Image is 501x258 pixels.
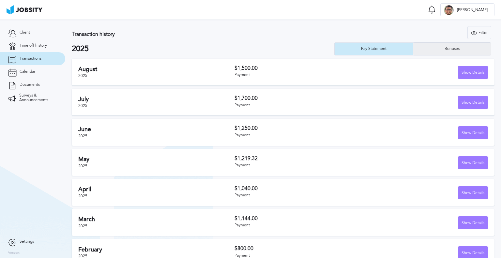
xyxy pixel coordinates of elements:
[20,56,41,61] span: Transactions
[19,93,57,102] span: Surveys & Announcements
[235,73,361,77] div: Payment
[78,134,87,138] span: 2025
[458,96,488,109] button: Show Details
[458,216,488,229] button: Show Details
[441,47,463,51] div: Bonuses
[444,5,454,15] div: S
[20,30,30,35] span: Client
[20,239,34,244] span: Settings
[20,43,47,48] span: Time off history
[458,66,488,79] button: Show Details
[78,246,235,253] h2: February
[235,95,361,101] h3: $1,700.00
[78,164,87,168] span: 2025
[78,126,235,133] h2: June
[7,5,42,14] img: ab4bad089aa723f57921c736e9817d99.png
[78,66,235,73] h2: August
[358,47,390,51] div: Pay Statement
[454,8,491,12] span: [PERSON_NAME]
[235,193,361,198] div: Payment
[458,126,488,139] button: Show Details
[235,216,361,221] h3: $1,144.00
[458,66,488,79] div: Show Details
[78,96,235,103] h2: July
[78,216,235,223] h2: March
[78,73,87,78] span: 2025
[413,42,492,55] button: Bonuses
[235,133,361,138] div: Payment
[8,251,20,255] label: Version:
[235,186,361,191] h3: $1,040.00
[458,157,488,170] div: Show Details
[235,253,361,258] div: Payment
[235,125,361,131] h3: $1,250.00
[467,26,491,39] button: Filter
[235,156,361,161] h3: $1,219.32
[235,163,361,168] div: Payment
[235,103,361,108] div: Payment
[440,3,494,16] button: S[PERSON_NAME]
[235,65,361,71] h3: $1,500.00
[458,156,488,169] button: Show Details
[72,44,334,53] h2: 2025
[20,83,40,87] span: Documents
[72,31,301,37] h3: Transaction history
[235,223,361,228] div: Payment
[468,26,491,39] div: Filter
[78,186,235,193] h2: April
[458,217,488,230] div: Show Details
[458,187,488,200] div: Show Details
[78,103,87,108] span: 2025
[78,224,87,228] span: 2025
[78,194,87,198] span: 2025
[334,42,413,55] button: Pay Statement
[235,246,361,251] h3: $800.00
[458,186,488,199] button: Show Details
[458,127,488,140] div: Show Details
[458,96,488,109] div: Show Details
[78,156,235,163] h2: May
[20,69,35,74] span: Calendar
